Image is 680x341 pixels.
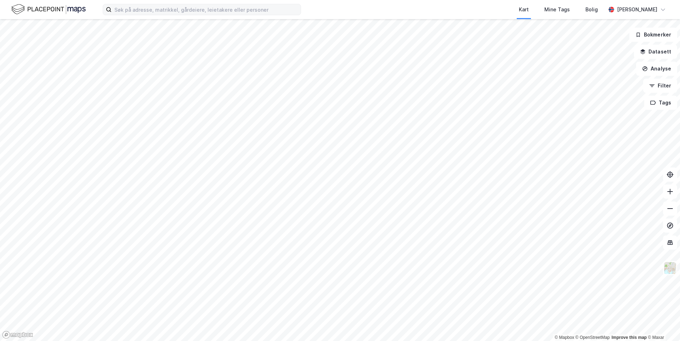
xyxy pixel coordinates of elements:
iframe: Chat Widget [645,307,680,341]
input: Søk på adresse, matrikkel, gårdeiere, leietakere eller personer [112,4,301,15]
a: Mapbox homepage [2,331,33,339]
div: [PERSON_NAME] [617,5,657,14]
a: Mapbox [555,335,574,340]
img: logo.f888ab2527a4732fd821a326f86c7f29.svg [11,3,86,16]
button: Bokmerker [629,28,677,42]
div: Mine Tags [544,5,570,14]
div: Kart [519,5,529,14]
a: Improve this map [612,335,647,340]
img: Z [663,261,677,275]
a: OpenStreetMap [576,335,610,340]
button: Filter [643,79,677,93]
button: Datasett [634,45,677,59]
button: Analyse [636,62,677,76]
div: Kontrollprogram for chat [645,307,680,341]
button: Tags [644,96,677,110]
div: Bolig [585,5,598,14]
